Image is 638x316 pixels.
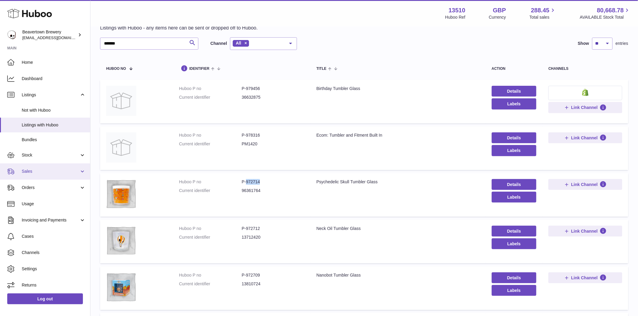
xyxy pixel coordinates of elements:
[548,67,622,71] div: channels
[578,41,589,46] label: Show
[189,67,210,71] span: identifier
[179,188,242,194] dt: Current identifier
[242,234,305,240] dd: 13712420
[7,30,16,39] img: internalAdmin-13510@internal.huboo.com
[22,137,86,143] span: Bundles
[242,132,305,138] dd: P-978316
[22,122,86,128] span: Listings with Huboo
[7,293,83,304] a: Log out
[22,29,77,41] div: Beavertown Brewery
[317,179,480,185] div: Psychedelic Skull Tumbler Glass
[571,182,598,187] span: Link Channel
[242,179,305,185] dd: P-972714
[242,272,305,278] dd: P-972709
[242,281,305,287] dd: 13810724
[492,226,537,237] a: Details
[492,285,537,296] button: Labels
[580,6,631,20] a: 80,668.78 AVAILABLE Stock Total
[317,132,480,138] div: Ecom: Tumbler and Fitment Built In
[179,141,242,147] dt: Current identifier
[597,6,624,14] span: 80,668.78
[22,282,86,288] span: Returns
[22,152,79,158] span: Stock
[571,105,598,110] span: Link Channel
[489,14,506,20] div: Currency
[571,275,598,280] span: Link Channel
[106,226,136,256] img: Neck Oil Tumbler Glass
[571,135,598,141] span: Link Channel
[242,94,305,100] dd: 36632875
[22,217,79,223] span: Invoicing and Payments
[492,67,537,71] div: action
[548,179,622,190] button: Link Channel
[22,35,89,40] span: [EMAIL_ADDRESS][DOMAIN_NAME]
[492,272,537,283] a: Details
[580,14,631,20] span: AVAILABLE Stock Total
[493,6,506,14] strong: GBP
[106,132,136,163] img: Ecom: Tumbler and Fitment Built In
[492,145,537,156] button: Labels
[492,179,537,190] a: Details
[616,41,628,46] span: entries
[317,86,480,91] div: Birthday Tumbler Glass
[242,226,305,231] dd: P-972712
[571,228,598,234] span: Link Channel
[492,192,537,203] button: Labels
[242,86,305,91] dd: P-979456
[492,238,537,249] button: Labels
[179,226,242,231] dt: Huboo P no
[242,188,305,194] dd: 96361764
[22,107,86,113] span: Not with Huboo
[106,272,136,302] img: Nanobot Tumbler Glass
[317,272,480,278] div: Nanobot Tumbler Glass
[22,250,86,256] span: Channels
[529,14,556,20] span: Total sales
[106,179,136,209] img: Psychedelic Skull Tumbler Glass
[179,272,242,278] dt: Huboo P no
[22,60,86,65] span: Home
[529,6,556,20] a: 288.45 Total sales
[582,89,589,96] img: shopify-small.png
[22,266,86,272] span: Settings
[22,169,79,174] span: Sales
[179,132,242,138] dt: Huboo P no
[210,41,227,46] label: Channel
[179,94,242,100] dt: Current identifier
[179,281,242,287] dt: Current identifier
[22,92,79,98] span: Listings
[242,141,305,147] dd: PM1420
[317,67,327,71] span: title
[449,6,466,14] strong: 13510
[22,234,86,239] span: Cases
[492,98,537,109] button: Labels
[492,86,537,97] a: Details
[531,6,549,14] span: 288.45
[179,234,242,240] dt: Current identifier
[179,86,242,91] dt: Huboo P no
[106,67,126,71] span: Huboo no
[548,272,622,283] button: Link Channel
[179,179,242,185] dt: Huboo P no
[106,86,136,116] img: Birthday Tumbler Glass
[22,185,79,191] span: Orders
[317,226,480,231] div: Neck Oil Tumbler Glass
[236,41,241,45] span: All
[100,25,258,31] p: Listings with Huboo - any items here can be sent or dropped off to Huboo.
[548,226,622,237] button: Link Channel
[22,76,86,82] span: Dashboard
[548,132,622,143] button: Link Channel
[548,102,622,113] button: Link Channel
[445,14,466,20] div: Huboo Ref
[492,132,537,143] a: Details
[22,201,86,207] span: Usage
